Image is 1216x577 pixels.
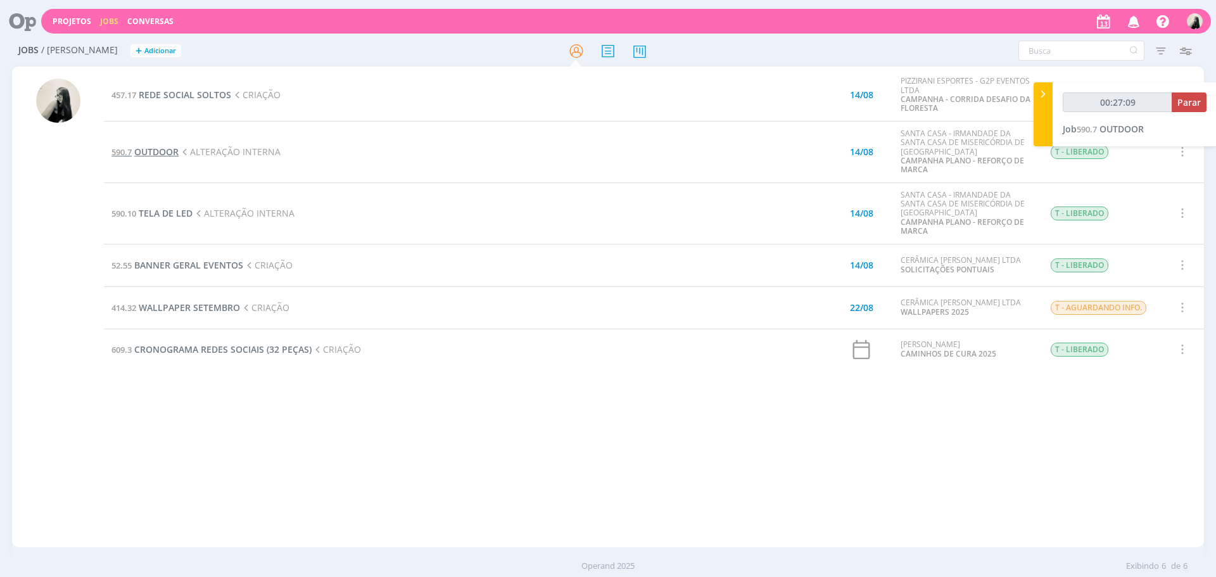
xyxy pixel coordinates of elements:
[111,302,136,314] span: 414.32
[179,146,281,158] span: ALTERAÇÃO INTERNA
[901,94,1030,113] a: CAMPANHA - CORRIDA DESAFIO DA FLORESTA
[96,16,122,27] button: Jobs
[193,207,294,219] span: ALTERAÇÃO INTERNA
[111,343,312,355] a: 609.3CRONOGRAMA REDES SOCIAIS (32 PEÇAS)
[111,301,240,314] a: 414.32WALLPAPER SETEMBRO
[901,217,1024,236] a: CAMPANHA PLANO - REFORÇO DE MARCA
[136,44,142,58] span: +
[901,348,996,359] a: CAMINHOS DE CURA 2025
[850,303,873,312] div: 22/08
[134,146,179,158] span: OUTDOOR
[41,45,118,56] span: / [PERSON_NAME]
[127,16,174,27] a: Conversas
[1077,124,1097,135] span: 590.7
[1162,560,1166,573] span: 6
[111,146,132,158] span: 590.7
[36,79,80,123] img: R
[901,256,1031,274] div: CERÂMICA [PERSON_NAME] LTDA
[312,343,361,355] span: CRIAÇÃO
[49,16,95,27] button: Projetos
[111,259,243,271] a: 52.55BANNER GERAL EVENTOS
[1177,96,1201,108] span: Parar
[1099,123,1144,135] span: OUTDOOR
[1051,145,1108,159] span: T - LIBERADO
[1187,13,1203,29] img: R
[1172,92,1206,112] button: Parar
[901,307,969,317] a: WALLPAPERS 2025
[850,209,873,218] div: 14/08
[139,301,240,314] span: WALLPAPER SETEMBRO
[123,16,177,27] button: Conversas
[111,207,193,219] a: 590.10TELA DE LED
[850,261,873,270] div: 14/08
[134,343,312,355] span: CRONOGRAMA REDES SOCIAIS (32 PEÇAS)
[231,89,281,101] span: CRIAÇÃO
[243,259,293,271] span: CRIAÇÃO
[850,148,873,156] div: 14/08
[901,298,1031,317] div: CERÂMICA [PERSON_NAME] LTDA
[1126,560,1159,573] span: Exibindo
[1051,206,1108,220] span: T - LIBERADO
[111,208,136,219] span: 590.10
[901,77,1031,113] div: PIZZIRANI ESPORTES - G2P EVENTOS LTDA
[1051,343,1108,357] span: T - LIBERADO
[850,91,873,99] div: 14/08
[139,89,231,101] span: REDE SOCIAL SOLTOS
[1171,560,1181,573] span: de
[901,155,1024,175] a: CAMPANHA PLANO - REFORÇO DE MARCA
[18,45,39,56] span: Jobs
[1183,560,1187,573] span: 6
[134,259,243,271] span: BANNER GERAL EVENTOS
[1063,123,1144,135] a: Job590.7OUTDOOR
[240,301,289,314] span: CRIAÇÃO
[901,340,1031,358] div: [PERSON_NAME]
[53,16,91,27] a: Projetos
[1051,301,1146,315] span: T - AGUARDANDO INFO.
[130,44,181,58] button: +Adicionar
[111,89,231,101] a: 457.17REDE SOCIAL SOLTOS
[139,207,193,219] span: TELA DE LED
[901,129,1031,175] div: SANTA CASA - IRMANDADE DA SANTA CASA DE MISERICÓRDIA DE [GEOGRAPHIC_DATA]
[111,146,179,158] a: 590.7OUTDOOR
[901,264,994,275] a: SOLICITAÇÕES PONTUAIS
[1186,10,1203,32] button: R
[111,344,132,355] span: 609.3
[1018,41,1144,61] input: Busca
[901,191,1031,236] div: SANTA CASA - IRMANDADE DA SANTA CASA DE MISERICÓRDIA DE [GEOGRAPHIC_DATA]
[111,260,132,271] span: 52.55
[144,47,176,55] span: Adicionar
[100,16,118,27] a: Jobs
[1051,258,1108,272] span: T - LIBERADO
[111,89,136,101] span: 457.17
